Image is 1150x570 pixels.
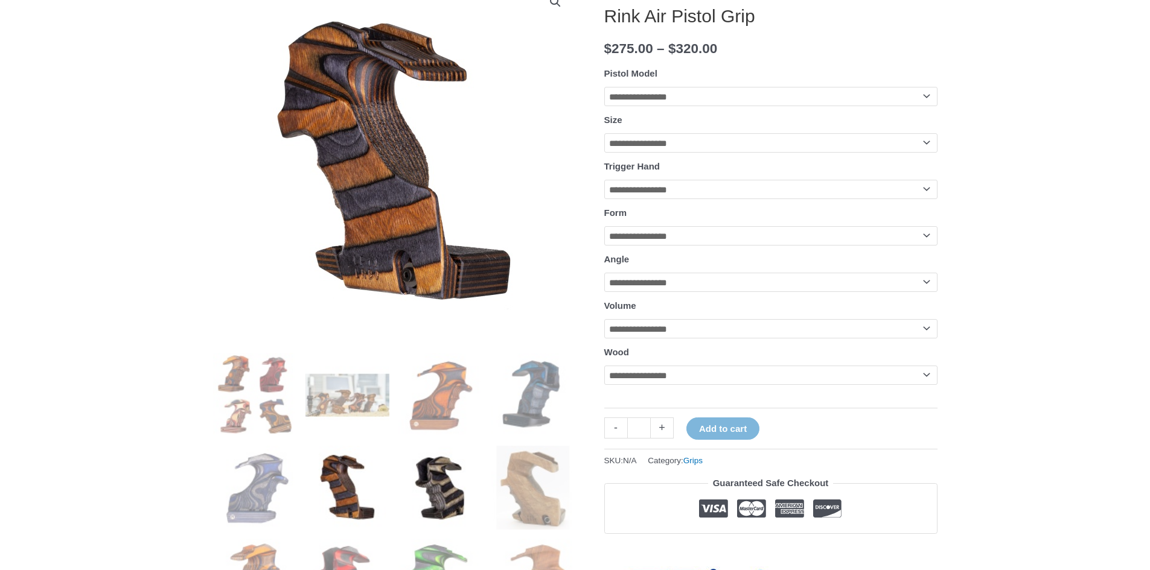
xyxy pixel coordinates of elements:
[305,446,389,530] img: Rink Air Pistol Grip - Image 6
[648,453,703,468] span: Category:
[305,353,389,437] img: Rink Air Pistol Grip - Image 2
[604,254,630,264] label: Angle
[398,353,482,437] img: Rink Air Pistol Grip - Image 3
[657,41,665,56] span: –
[627,417,651,439] input: Product quantity
[604,41,612,56] span: $
[604,347,629,357] label: Wood
[668,41,676,56] span: $
[604,68,657,78] label: Pistol Model
[213,446,297,530] img: Rink Air Pistol Grip - Image 5
[686,417,759,440] button: Add to cart
[604,543,938,557] iframe: Customer reviews powered by Trustpilot
[708,475,834,492] legend: Guaranteed Safe Checkout
[398,446,482,530] img: Rink Air Pistol Grip - Image 7
[604,5,938,27] h1: Rink Air Pistol Grip
[623,456,637,465] span: N/A
[604,300,636,311] label: Volume
[651,417,674,439] a: +
[491,353,575,437] img: Rink Air Pistol Grip - Image 4
[604,453,637,468] span: SKU:
[668,41,717,56] bdi: 320.00
[604,417,627,439] a: -
[213,353,297,437] img: Rink Air Pistol Grip
[604,161,660,171] label: Trigger Hand
[604,207,627,218] label: Form
[604,115,622,125] label: Size
[683,456,703,465] a: Grips
[491,446,575,530] img: Rink Air Pistol Grip - Image 8
[604,41,653,56] bdi: 275.00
